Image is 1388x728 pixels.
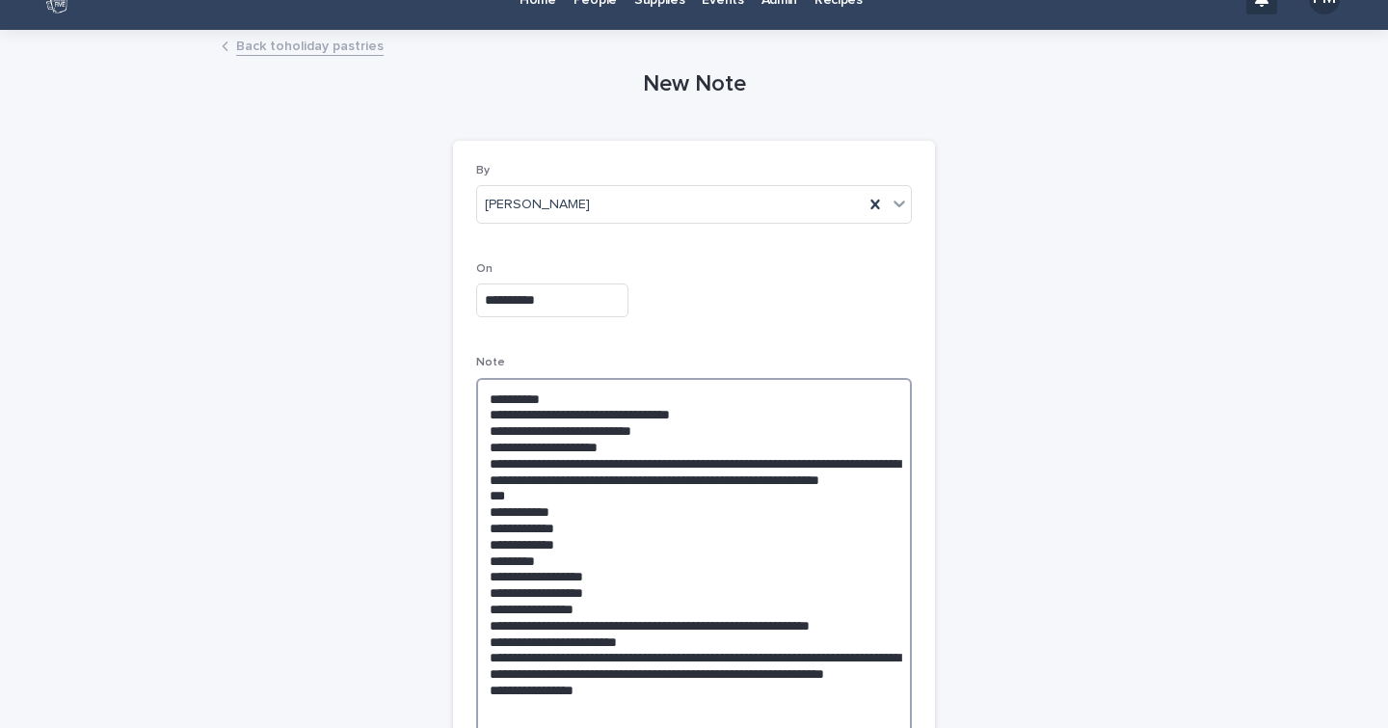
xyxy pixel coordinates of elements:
a: Back toholiday pastries [236,34,384,56]
span: Note [476,357,505,368]
h1: New Note [453,70,935,98]
span: By [476,165,490,176]
span: [PERSON_NAME] [485,195,590,215]
span: On [476,263,493,275]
